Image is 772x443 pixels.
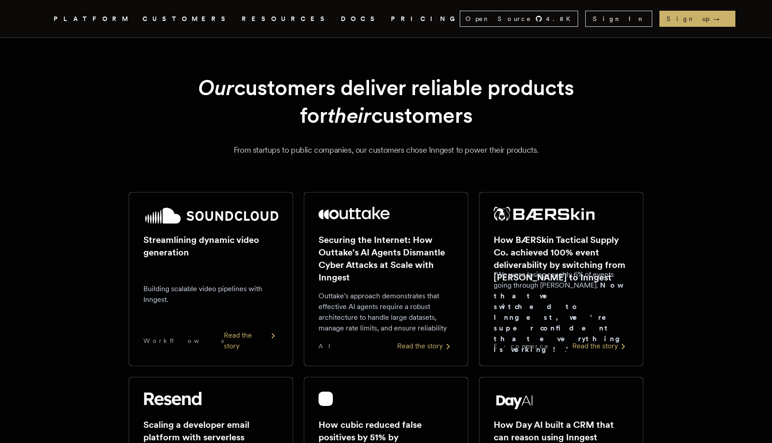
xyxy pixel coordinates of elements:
[242,13,330,25] button: RESOURCES
[319,342,338,351] span: AI
[319,207,390,219] img: Outtake
[64,144,708,156] p: From startups to public companies, our customers chose Inngest to power their products.
[129,192,293,366] a: SoundCloud logoStreamlining dynamic video generationBuilding scalable video pipelines with Innges...
[224,330,278,351] div: Read the story
[494,234,629,284] h2: How BÆRSkin Tactical Supply Co. achieved 100% event deliverability by switching from [PERSON_NAME...
[494,207,595,221] img: BÆRSkin Tactical Supply Co.
[494,392,536,410] img: Day AI
[143,284,278,305] p: Building scalable video pipelines with Inngest.
[546,14,576,23] span: 4.8 K
[494,269,629,355] p: "We were losing roughly 6% of events going through [PERSON_NAME]. ."
[494,342,549,351] span: E-commerce
[327,102,371,128] em: their
[319,291,453,334] p: Outtake's approach demonstrates that effective AI agents require a robust architecture to handle ...
[198,75,234,100] em: Our
[54,13,132,25] button: PLATFORM
[143,392,201,406] img: Resend
[304,192,468,366] a: Outtake logoSecuring the Internet: How Outtake's AI Agents Dismantle Cyber Attacks at Scale with ...
[150,74,622,130] h1: customers deliver reliable products for customers
[391,13,460,25] a: PRICING
[341,13,380,25] a: DOCS
[479,192,643,366] a: BÆRSkin Tactical Supply Co. logoHow BÆRSkin Tactical Supply Co. achieved 100% event deliverabilit...
[494,281,627,354] strong: Now that we switched to Inngest, we're super confident that everything is working!
[143,336,224,345] span: Workflows
[143,207,278,225] img: SoundCloud
[319,234,453,284] h2: Securing the Internet: How Outtake's AI Agents Dismantle Cyber Attacks at Scale with Inngest
[143,234,278,259] h2: Streamlining dynamic video generation
[585,11,652,27] a: Sign In
[319,392,333,406] img: cubic
[466,14,532,23] span: Open Source
[659,11,735,27] a: Sign up
[572,341,629,351] div: Read the story
[143,13,231,25] a: CUSTOMERS
[713,14,728,23] span: →
[397,341,453,351] div: Read the story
